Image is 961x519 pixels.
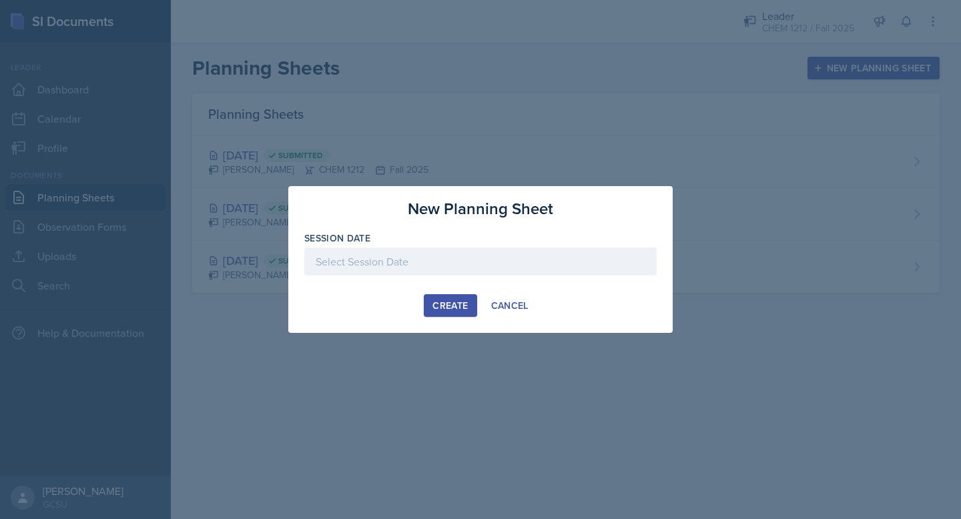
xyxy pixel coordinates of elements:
button: Cancel [483,294,537,317]
div: Create [432,300,468,311]
label: Session Date [304,231,370,245]
div: Cancel [491,300,529,311]
button: Create [424,294,476,317]
h3: New Planning Sheet [408,197,553,221]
